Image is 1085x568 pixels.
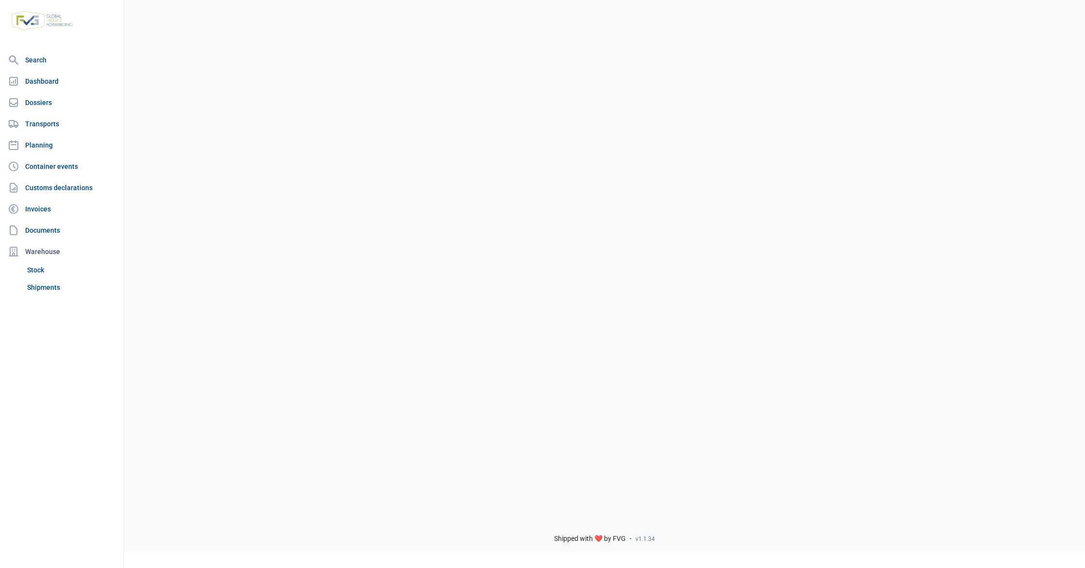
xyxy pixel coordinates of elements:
[23,279,120,296] a: Shipments
[4,135,120,155] a: Planning
[23,261,120,279] a: Stock
[630,535,632,543] span: -
[8,7,77,34] img: FVG - Global freight forwarding
[4,93,120,112] a: Dossiers
[4,242,120,261] div: Warehouse
[4,114,120,134] a: Transports
[4,50,120,70] a: Search
[4,72,120,91] a: Dashboard
[4,157,120,176] a: Container events
[4,221,120,240] a: Documents
[635,535,655,543] span: v1.1.34
[554,535,626,543] span: Shipped with ❤️ by FVG
[4,199,120,219] a: Invoices
[4,178,120,197] a: Customs declarations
